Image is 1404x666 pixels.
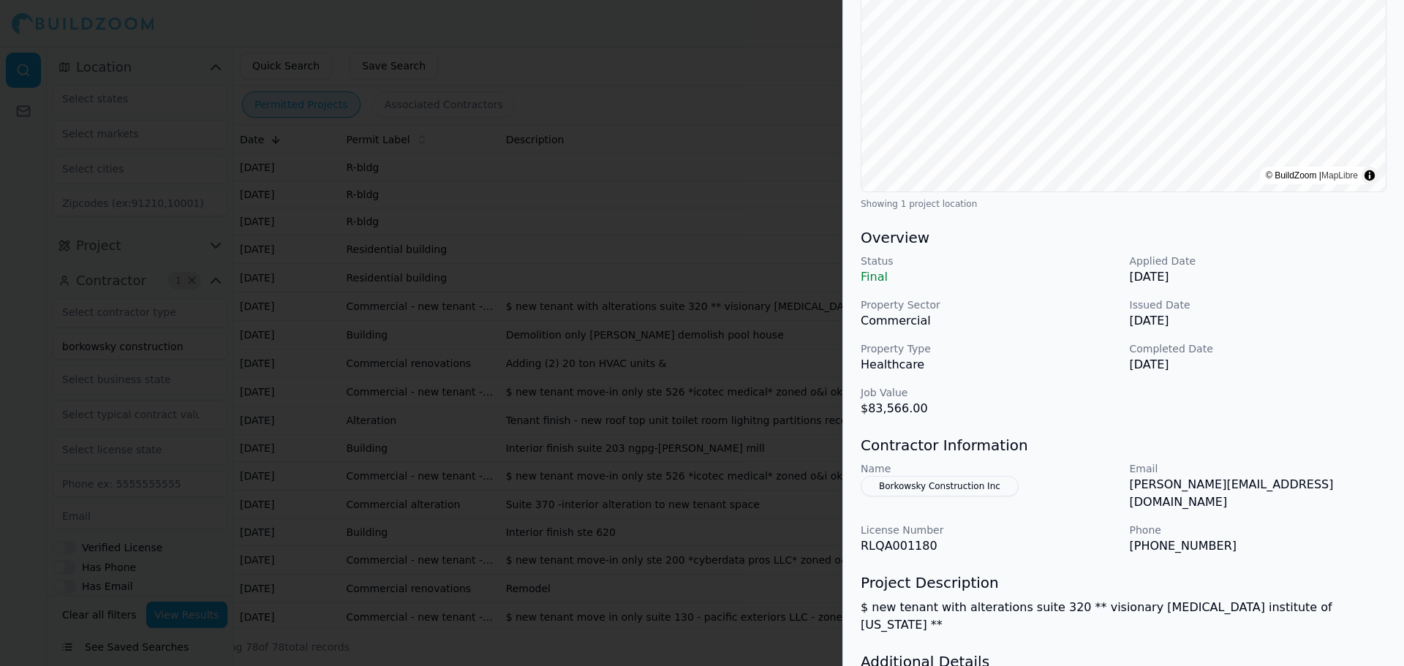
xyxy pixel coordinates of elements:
p: Phone [1130,523,1387,537]
summary: Toggle attribution [1361,167,1378,184]
p: Final [861,268,1118,286]
h3: Contractor Information [861,435,1386,455]
p: Issued Date [1130,298,1387,312]
p: [DATE] [1130,312,1387,330]
p: [DATE] [1130,268,1387,286]
p: [DATE] [1130,356,1387,374]
a: MapLibre [1321,170,1358,181]
p: License Number [861,523,1118,537]
p: Name [861,461,1118,476]
h3: Overview [861,227,1386,248]
p: [PHONE_NUMBER] [1130,537,1387,555]
p: Completed Date [1130,341,1387,356]
p: Email [1130,461,1387,476]
p: Commercial [861,312,1118,330]
h3: Project Description [861,572,1386,593]
div: Showing 1 project location [861,198,1386,210]
p: RLQA001180 [861,537,1118,555]
div: © BuildZoom | [1266,168,1358,183]
p: Property Sector [861,298,1118,312]
p: Property Type [861,341,1118,356]
p: Applied Date [1130,254,1387,268]
p: [PERSON_NAME][EMAIL_ADDRESS][DOMAIN_NAME] [1130,476,1387,511]
p: $ new tenant with alterations suite 320 ** visionary [MEDICAL_DATA] institute of [US_STATE] ** [861,599,1386,634]
p: $83,566.00 [861,400,1118,417]
p: Status [861,254,1118,268]
p: Healthcare [861,356,1118,374]
button: Borkowsky Construction Inc [861,476,1019,496]
p: Job Value [861,385,1118,400]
